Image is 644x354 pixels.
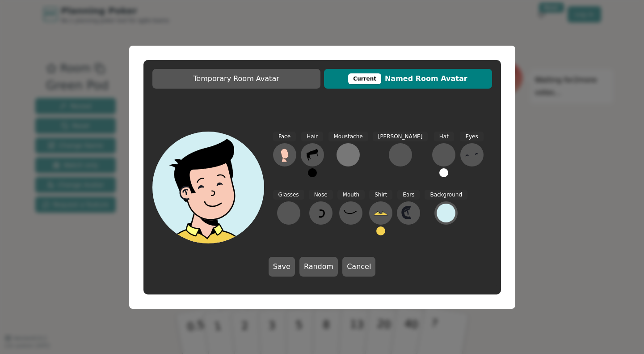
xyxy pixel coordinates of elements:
[324,69,492,89] button: CurrentNamed Room Avatar
[348,73,381,84] div: This avatar will be displayed in dedicated rooms
[157,73,316,84] span: Temporary Room Avatar
[273,190,304,200] span: Glasses
[269,257,295,277] button: Save
[373,132,428,142] span: [PERSON_NAME]
[328,73,488,84] span: Named Room Avatar
[397,190,420,200] span: Ears
[460,132,483,142] span: Eyes
[328,132,368,142] span: Moustache
[299,257,338,277] button: Random
[342,257,375,277] button: Cancel
[301,132,323,142] span: Hair
[273,132,296,142] span: Face
[152,69,320,89] button: Temporary Room Avatar
[309,190,333,200] span: Nose
[369,190,392,200] span: Shirt
[425,190,467,200] span: Background
[337,190,365,200] span: Mouth
[434,132,454,142] span: Hat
